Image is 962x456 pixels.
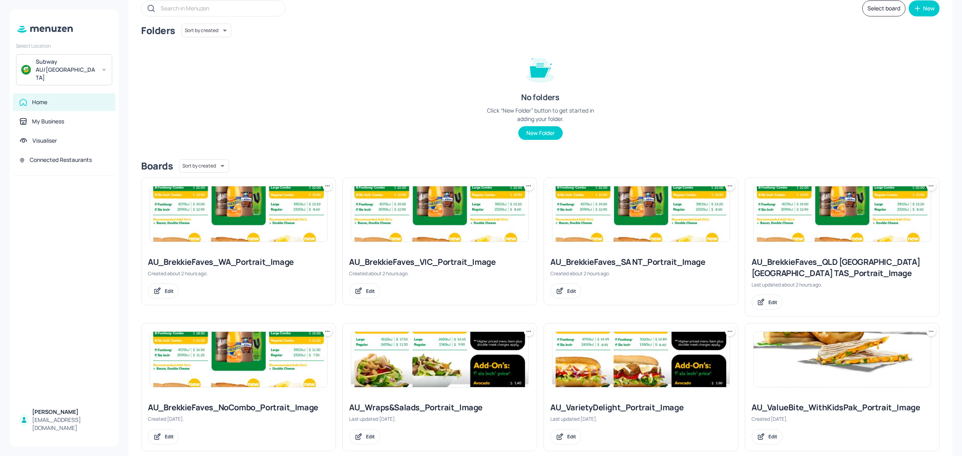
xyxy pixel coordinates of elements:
div: Boards [141,159,173,172]
div: Sort by created [179,158,229,174]
button: New Folder [518,126,563,140]
div: My Business [32,117,64,125]
div: AU_BrekkieFaves_NoCombo_Portrait_Image [148,402,329,413]
div: Click “New Folder” button to get started in adding your folder. [480,106,600,123]
img: 2025-07-21-175305784259452h8b2m9a37.jpeg [351,332,528,387]
div: Edit [567,288,576,295]
img: 2025-07-18-1752815679372ijvt6mkeq1.jpeg [150,332,327,387]
div: New [923,6,935,11]
div: Subway AU/[GEOGRAPHIC_DATA] [36,58,96,82]
div: AU_VarietyDelight_Portrait_Image [550,402,732,413]
div: Created [DATE]. [752,416,933,422]
div: Select Location [16,42,112,49]
div: Home [32,98,47,106]
div: Created about 2 hours ago. [349,270,530,277]
div: [PERSON_NAME] [32,408,109,416]
input: Search in Menuzen [161,2,277,14]
div: Folders [141,24,175,37]
div: Visualiser [32,137,57,145]
div: Created about 2 hours ago. [550,270,732,277]
div: Edit [768,433,777,440]
button: New [909,0,940,16]
div: AU_Wraps&Salads_Portrait_Image [349,402,530,413]
div: Created about 2 hours ago. [148,270,329,277]
div: Edit [165,433,174,440]
img: 2025-08-13-1755054394657w114v442v9r.jpeg [351,186,528,242]
div: Last updated [DATE]. [349,416,530,422]
div: Last updated about 2 hours ago. [752,281,933,288]
img: 2025-08-13-1755054394657w114v442v9r.jpeg [150,186,327,242]
div: Edit [768,299,777,306]
img: 2025-07-18-17528193516553b39uzvwtff.jpeg [754,332,931,387]
div: Edit [366,433,375,440]
div: Connected Restaurants [30,156,92,164]
div: Edit [567,433,576,440]
div: AU_BrekkieFaves_WA_Portrait_Image [148,256,329,268]
div: No folders [521,92,559,103]
div: [EMAIL_ADDRESS][DOMAIN_NAME] [32,416,109,432]
button: Select board [862,0,905,16]
img: 2025-08-13-1755054394657w114v442v9r.jpeg [552,186,730,242]
div: Last updated [DATE]. [550,416,732,422]
div: Edit [366,288,375,295]
div: Sort by created [182,22,231,38]
div: Created [DATE]. [148,416,329,422]
div: AU_BrekkieFaves_SA NT_Portrait_Image [550,256,732,268]
div: AU_ValueBite_WithKidsPak_Portrait_Image [752,402,933,413]
div: AU_BrekkieFaves_VIC_Portrait_Image [349,256,530,268]
img: avatar [21,65,31,75]
div: AU_BrekkieFaves_QLD [GEOGRAPHIC_DATA] [GEOGRAPHIC_DATA] TAS_Portrait_Image [752,256,933,279]
div: Edit [165,288,174,295]
img: 2025-08-13-1755054394657w114v442v9r.jpeg [754,186,931,242]
img: 2025-07-18-1752821033959jvm7n3tedx9.jpeg [552,332,730,387]
img: folder-empty [520,48,560,89]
